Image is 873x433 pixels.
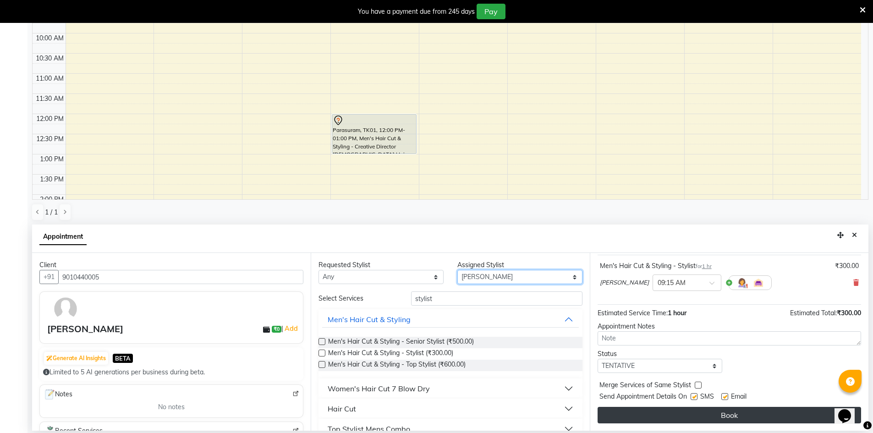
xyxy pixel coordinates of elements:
div: Hair Cut [328,403,356,414]
div: Men's Hair Cut & Styling [328,314,411,325]
span: No notes [158,402,185,412]
span: SMS [700,392,714,403]
img: Hairdresser.png [736,277,747,288]
span: Estimated Service Time: [598,309,668,317]
button: Close [848,228,861,242]
div: 1:30 PM [38,175,66,184]
span: [PERSON_NAME] [600,278,649,287]
span: | [281,323,299,334]
span: Send Appointment Details On [599,392,687,403]
button: Hair Cut [322,400,578,417]
div: Appointment Notes [598,322,861,331]
div: Men's Hair Cut & Styling - Stylist [600,261,712,271]
span: Merge Services of Same Stylist [599,380,691,392]
input: Search by Name/Mobile/Email/Code [58,270,303,284]
span: Email [731,392,747,403]
span: Estimated Total: [790,309,837,317]
div: Parasuram, TK01, 12:00 PM-01:00 PM, Men's Hair Cut & Styling - Creative Director [DEMOGRAPHIC_DAT... [332,115,416,153]
div: You have a payment due from 245 days [358,7,475,16]
div: 11:30 AM [34,94,66,104]
button: Generate AI Insights [44,352,108,365]
div: 10:00 AM [34,33,66,43]
div: 12:00 PM [34,114,66,124]
div: Women's Hair Cut 7 Blow Dry [328,383,430,394]
div: [PERSON_NAME] [47,322,123,336]
input: Search by service name [411,291,582,306]
img: avatar [52,296,79,322]
span: ₹0 [272,326,281,333]
div: 2:00 PM [38,195,66,204]
div: ₹300.00 [835,261,859,271]
div: Select Services [312,294,404,303]
div: 11:00 AM [34,74,66,83]
span: Men's Hair Cut & Styling - Top Stylist (₹600.00) [328,360,466,371]
span: 1 hr [702,263,712,269]
button: Women's Hair Cut 7 Blow Dry [322,380,578,397]
div: 12:30 PM [34,134,66,144]
button: +91 [39,270,59,284]
small: for [696,263,712,269]
span: Men's Hair Cut & Styling - Stylist (₹300.00) [328,348,453,360]
button: Pay [477,4,505,19]
a: Add [283,323,299,334]
span: Men's Hair Cut & Styling - Senior Stylist (₹500.00) [328,337,474,348]
div: Limited to 5 AI generations per business during beta. [43,367,300,377]
img: Interior.png [753,277,764,288]
div: Requested Stylist [318,260,444,270]
div: Assigned Stylist [457,260,582,270]
span: 1 / 1 [45,208,58,217]
div: Status [598,349,723,359]
span: Notes [44,389,72,400]
button: Men's Hair Cut & Styling [322,311,578,328]
span: Appointment [39,229,87,245]
div: 1:00 PM [38,154,66,164]
iframe: chat widget [835,396,864,424]
span: BETA [113,354,133,362]
button: Book [598,407,861,423]
div: 10:30 AM [34,54,66,63]
span: ₹300.00 [837,309,861,317]
span: 1 hour [668,309,686,317]
div: Client [39,260,303,270]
